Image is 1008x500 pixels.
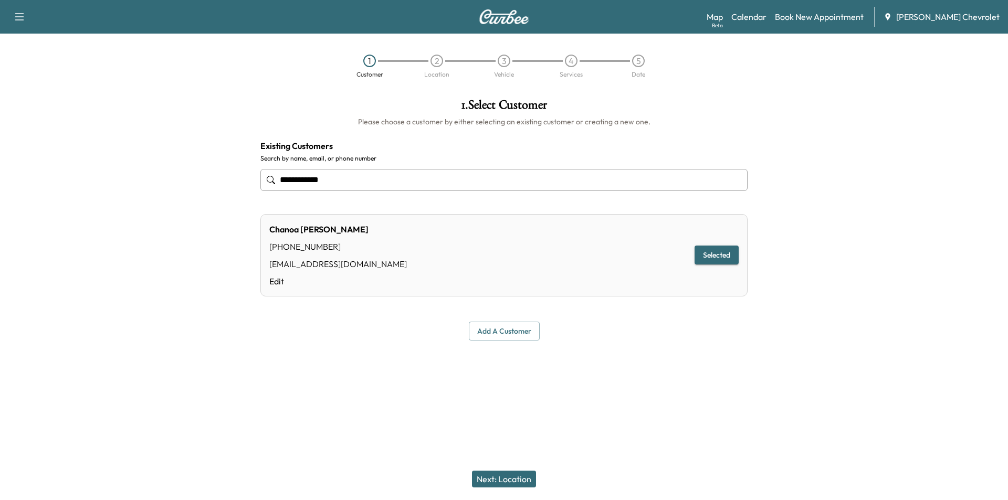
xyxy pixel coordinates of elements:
[260,140,748,152] h4: Existing Customers
[269,258,407,270] div: [EMAIL_ADDRESS][DOMAIN_NAME]
[494,71,514,78] div: Vehicle
[260,99,748,116] h1: 1 . Select Customer
[260,154,748,163] label: Search by name, email, or phone number
[632,55,645,67] div: 5
[430,55,443,67] div: 2
[469,322,540,341] button: Add a customer
[269,275,407,288] a: Edit
[472,471,536,487] button: Next: Location
[707,10,723,23] a: MapBeta
[775,10,864,23] a: Book New Appointment
[269,240,407,253] div: [PHONE_NUMBER]
[695,246,739,265] button: Selected
[712,22,723,29] div: Beta
[565,55,577,67] div: 4
[269,223,407,236] div: Chanoa [PERSON_NAME]
[424,71,449,78] div: Location
[632,71,645,78] div: Date
[363,55,376,67] div: 1
[498,55,510,67] div: 3
[731,10,766,23] a: Calendar
[356,71,383,78] div: Customer
[560,71,583,78] div: Services
[896,10,1000,23] span: [PERSON_NAME] Chevrolet
[260,116,748,127] h6: Please choose a customer by either selecting an existing customer or creating a new one.
[479,9,529,24] img: Curbee Logo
